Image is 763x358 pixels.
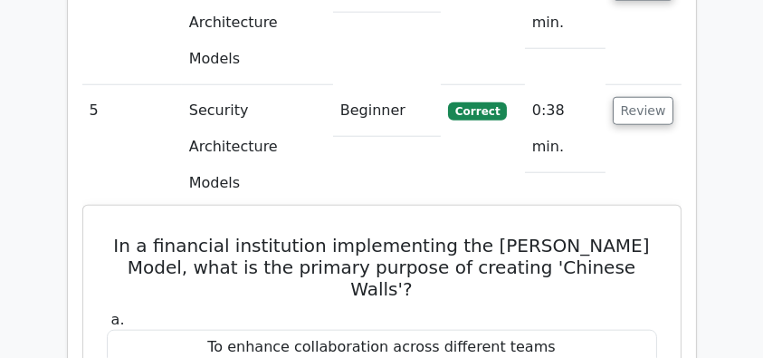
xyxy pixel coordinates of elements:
td: 5 [82,85,182,209]
span: Correct [448,102,507,121]
td: Security Architecture Models [182,85,333,209]
button: Review [613,97,674,125]
span: a. [111,311,125,328]
h5: In a financial institution implementing the [PERSON_NAME] Model, what is the primary purpose of c... [105,235,659,300]
td: Beginner [333,85,441,137]
td: 0:38 min. [525,85,606,173]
